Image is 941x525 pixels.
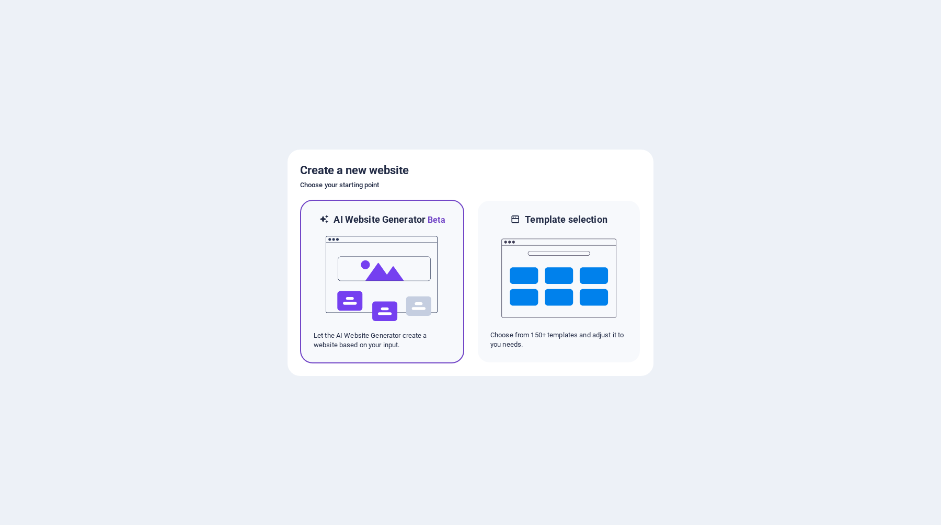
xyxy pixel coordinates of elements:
h5: Create a new website [300,162,641,179]
p: Choose from 150+ templates and adjust it to you needs. [490,330,627,349]
h6: Choose your starting point [300,179,641,191]
div: AI Website GeneratorBetaaiLet the AI Website Generator create a website based on your input. [300,200,464,363]
p: Let the AI Website Generator create a website based on your input. [314,331,451,350]
img: ai [325,226,440,331]
span: Beta [426,215,445,225]
div: Template selectionChoose from 150+ templates and adjust it to you needs. [477,200,641,363]
h6: AI Website Generator [334,213,445,226]
h6: Template selection [525,213,607,226]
